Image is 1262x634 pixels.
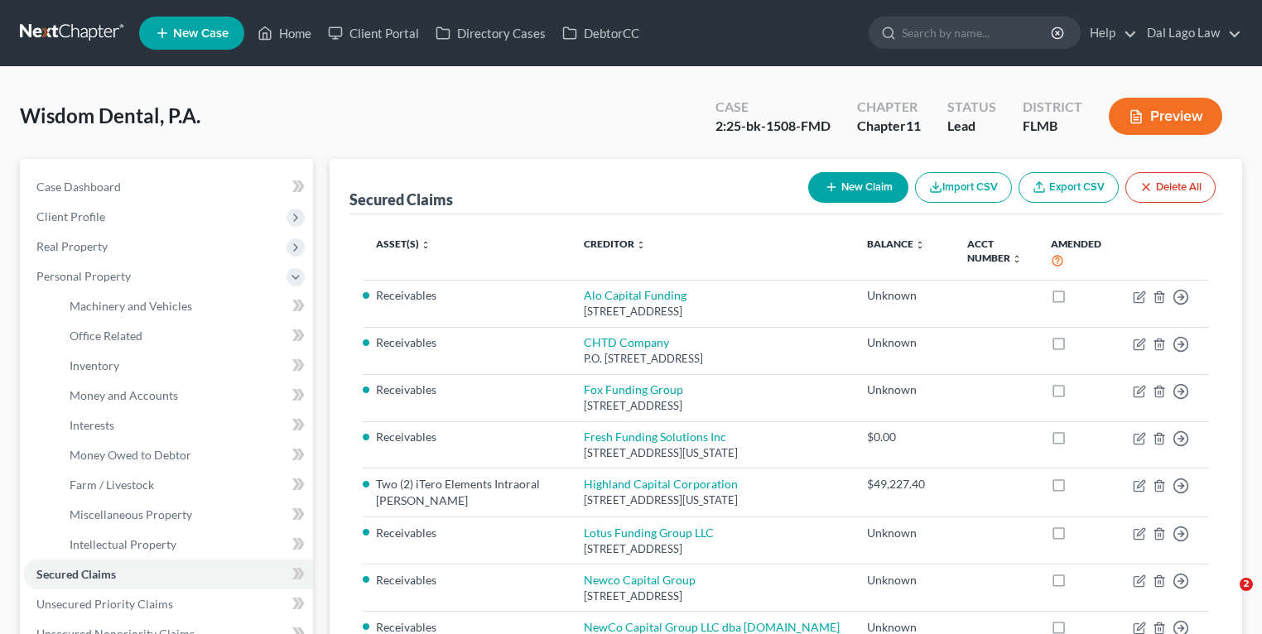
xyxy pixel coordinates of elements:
a: Money Owed to Debtor [56,440,313,470]
div: Unknown [867,287,941,304]
a: DebtorCC [554,18,648,48]
button: Preview [1109,98,1222,135]
a: Unsecured Priority Claims [23,589,313,619]
a: Client Portal [320,18,427,48]
span: Unsecured Priority Claims [36,597,173,611]
a: Miscellaneous Property [56,500,313,530]
div: Status [947,98,996,117]
span: Intellectual Property [70,537,176,551]
span: Personal Property [36,269,131,283]
li: Receivables [376,382,557,398]
div: Lead [947,117,996,136]
div: $0.00 [867,429,941,445]
a: Help [1081,18,1137,48]
a: Newco Capital Group [584,573,696,587]
a: Export CSV [1019,172,1119,203]
li: Receivables [376,429,557,445]
span: Money and Accounts [70,388,178,402]
span: Farm / Livestock [70,478,154,492]
a: Fresh Funding Solutions Inc [584,430,726,444]
a: Acct Number unfold_more [967,238,1022,264]
a: Fox Funding Group [584,382,683,396]
button: Import CSV [915,172,1012,203]
i: unfold_more [1012,254,1022,264]
div: Chapter [857,98,921,117]
a: Inventory [56,351,313,381]
div: Unknown [867,572,941,588]
a: Creditor unfold_more [584,238,646,250]
a: Intellectual Property [56,530,313,560]
li: Receivables [376,525,557,541]
a: Alo Capital Funding [584,288,686,302]
a: Lotus Funding Group LLC [584,526,714,540]
a: Interests [56,411,313,440]
i: unfold_more [915,240,925,250]
div: [STREET_ADDRESS][US_STATE] [584,445,841,461]
span: Wisdom Dental, P.A. [20,103,200,127]
a: Secured Claims [23,560,313,589]
div: 2:25-bk-1508-FMD [715,117,831,136]
a: Office Related [56,321,313,351]
span: Office Related [70,329,142,343]
div: FLMB [1023,117,1082,136]
div: [STREET_ADDRESS] [584,398,841,414]
a: Balance unfold_more [867,238,925,250]
a: Home [249,18,320,48]
span: 2 [1240,578,1253,591]
div: $49,227.40 [867,476,941,492]
i: unfold_more [636,240,646,250]
div: [STREET_ADDRESS] [584,541,841,557]
span: Real Property [36,239,108,253]
div: Unknown [867,334,941,351]
div: Case [715,98,831,117]
a: Directory Cases [427,18,554,48]
span: Case Dashboard [36,180,121,194]
li: Receivables [376,334,557,351]
a: Money and Accounts [56,381,313,411]
span: Inventory [70,358,119,372]
div: [STREET_ADDRESS] [584,304,841,319]
span: Money Owed to Debtor [70,448,191,462]
div: [STREET_ADDRESS][US_STATE] [584,492,841,508]
div: [STREET_ADDRESS] [584,588,841,604]
i: unfold_more [421,240,431,250]
a: Machinery and Vehicles [56,291,313,321]
div: P.O. [STREET_ADDRESS] [584,351,841,367]
span: New Case [173,27,229,40]
a: Asset(s) unfold_more [376,238,431,250]
li: Receivables [376,287,557,304]
a: Dal Lago Law [1139,18,1241,48]
div: District [1023,98,1082,117]
input: Search by name... [902,17,1053,48]
li: Receivables [376,572,557,588]
div: Secured Claims [349,190,453,209]
span: Machinery and Vehicles [70,299,192,313]
span: Client Profile [36,209,105,223]
a: CHTD Company [584,335,669,349]
a: Case Dashboard [23,172,313,202]
button: Delete All [1125,172,1216,203]
span: Interests [70,418,114,432]
a: Farm / Livestock [56,470,313,500]
div: Chapter [857,117,921,136]
button: New Claim [808,172,908,203]
span: 11 [906,118,921,133]
iframe: Intercom live chat [1206,578,1245,617]
span: Secured Claims [36,567,116,581]
div: Unknown [867,525,941,541]
a: Highland Capital Corporation [584,477,738,491]
span: Miscellaneous Property [70,507,192,521]
th: Amended [1038,228,1120,280]
li: Two (2) iTero Elements Intraoral [PERSON_NAME] [376,476,557,509]
div: Unknown [867,382,941,398]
